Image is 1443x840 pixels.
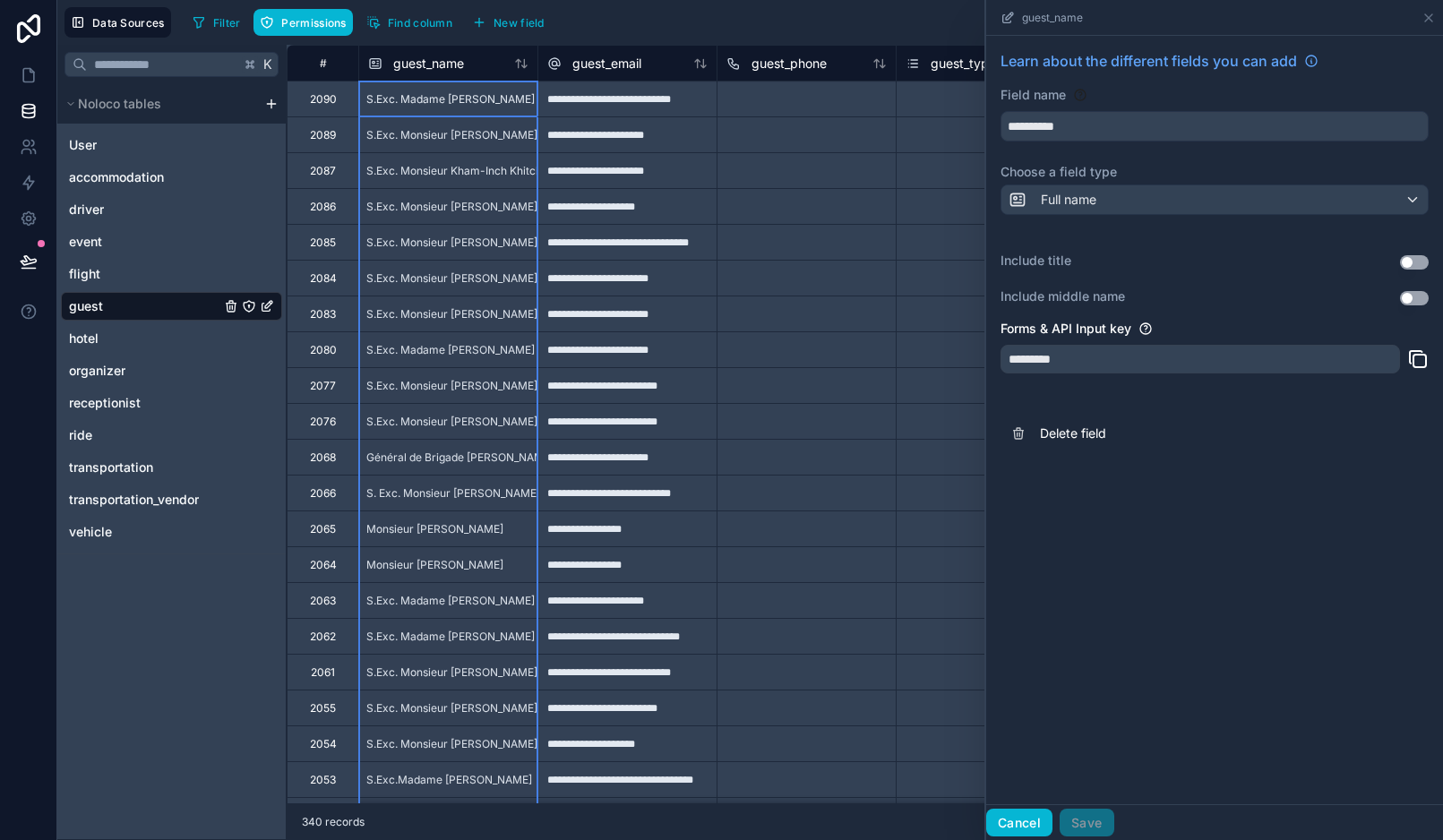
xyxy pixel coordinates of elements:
div: 2068 [310,450,336,465]
span: S.Exc. Monsieur [PERSON_NAME] [366,379,537,393]
span: S.Exc. Monsieur [PERSON_NAME] [PERSON_NAME] [366,128,627,142]
label: Forms & API Input key [1001,320,1131,338]
button: Filter [185,9,247,36]
span: S. Exc. Monsieur [PERSON_NAME] [PERSON_NAME] [366,486,630,501]
button: New field [466,9,551,36]
span: S.Exc. Monsieur [PERSON_NAME] [PERSON_NAME] [366,665,627,680]
div: # [301,56,345,70]
div: 2076 [310,415,336,429]
button: Find column [360,9,459,36]
span: S.Exc. Monsieur [PERSON_NAME] [366,236,537,250]
a: Permissions [253,9,359,36]
span: 340 records [302,815,365,829]
span: Monsieur [PERSON_NAME] [366,558,503,572]
div: 2077 [310,379,336,393]
div: 2084 [310,271,337,286]
span: S.Exc. Monsieur [PERSON_NAME] [366,701,537,716]
span: S.Exc. Monsieur [PERSON_NAME] [366,307,537,321]
span: K [262,58,274,71]
label: Choose a field type [1001,163,1429,181]
span: S.Exc. Monsieur [PERSON_NAME] [366,271,537,286]
button: Data Sources [64,7,171,38]
span: S.Exc. Madame [PERSON_NAME] Anzuzto [PERSON_NAME] [366,343,669,357]
div: 2080 [310,343,337,357]
div: 2053 [310,773,336,787]
span: S.Exc. Madame [PERSON_NAME] [366,92,535,107]
label: Field name [1001,86,1066,104]
div: 2066 [310,486,336,501]
span: S.Exc. Monsieur Kham-Inch Khitchadeth [366,164,571,178]
div: 2065 [310,522,336,536]
div: 2062 [310,630,336,644]
span: guest_type [931,55,996,73]
div: 2083 [310,307,336,321]
button: Full name [1001,184,1429,215]
div: 2089 [310,128,336,142]
span: Full name [1041,191,1096,209]
a: Learn about the different fields you can add [1001,50,1318,72]
div: 2090 [310,92,337,107]
button: Delete field [1001,414,1429,453]
div: 2054 [310,737,337,751]
span: New field [494,16,545,30]
span: guest_email [572,55,641,73]
span: Général de Brigade [PERSON_NAME] [366,450,554,465]
span: S.Exc. Madame [PERSON_NAME] A-BAKI [366,594,574,608]
span: Monsieur [PERSON_NAME] [366,522,503,536]
div: 2064 [310,558,337,572]
span: guest_name [393,55,464,73]
div: 2086 [310,200,336,214]
span: S.Exc. Monsieur [PERSON_NAME] [366,200,537,214]
div: 2087 [310,164,336,178]
span: Delete field [1040,424,1298,442]
button: Cancel [986,809,1052,837]
span: S.Exc. Monsieur [PERSON_NAME] [366,737,537,751]
span: Find column [388,16,452,30]
span: Filter [213,16,241,30]
button: Permissions [253,9,352,36]
span: S.Exc.Madame [PERSON_NAME] [366,773,532,787]
span: S.Exc. Monsieur [PERSON_NAME] [366,415,537,429]
label: Include title [1001,252,1071,270]
span: S.Exc. Madame [PERSON_NAME] A-BAKI [366,630,574,644]
span: Learn about the different fields you can add [1001,50,1297,72]
span: Data Sources [92,16,165,30]
div: 2055 [310,701,336,716]
div: 2085 [310,236,336,250]
span: Permissions [281,16,346,30]
div: 2061 [311,665,335,680]
label: Include middle name [1001,287,1125,305]
span: guest_phone [752,55,827,73]
div: 2063 [310,594,336,608]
